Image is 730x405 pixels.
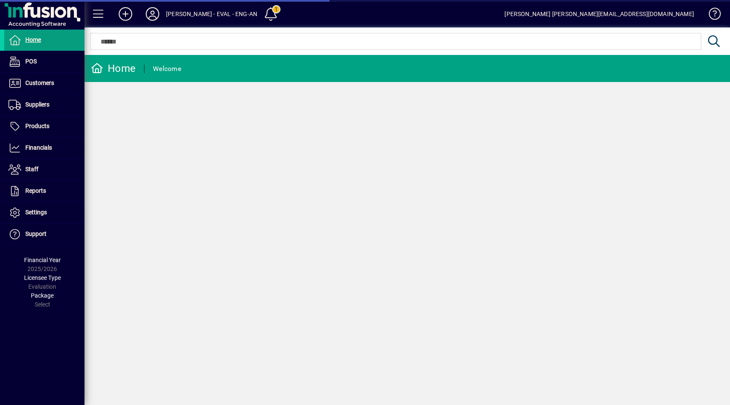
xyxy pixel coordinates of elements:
[24,274,61,281] span: Licensee Type
[4,51,84,72] a: POS
[504,7,694,21] div: [PERSON_NAME] [PERSON_NAME][EMAIL_ADDRESS][DOMAIN_NAME]
[25,209,47,216] span: Settings
[25,58,37,65] span: POS
[91,62,136,75] div: Home
[4,94,84,115] a: Suppliers
[25,166,38,172] span: Staff
[4,181,84,202] a: Reports
[25,123,49,129] span: Products
[4,202,84,223] a: Settings
[25,230,46,237] span: Support
[4,224,84,245] a: Support
[25,144,52,151] span: Financials
[25,79,54,86] span: Customers
[25,101,49,108] span: Suppliers
[139,6,166,22] button: Profile
[31,292,54,299] span: Package
[25,36,41,43] span: Home
[4,116,84,137] a: Products
[166,7,257,21] div: [PERSON_NAME] - EVAL - ENG-AN
[4,137,84,159] a: Financials
[703,2,719,29] a: Knowledge Base
[153,62,181,76] div: Welcome
[4,73,84,94] a: Customers
[4,159,84,180] a: Staff
[25,187,46,194] span: Reports
[24,257,61,263] span: Financial Year
[112,6,139,22] button: Add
